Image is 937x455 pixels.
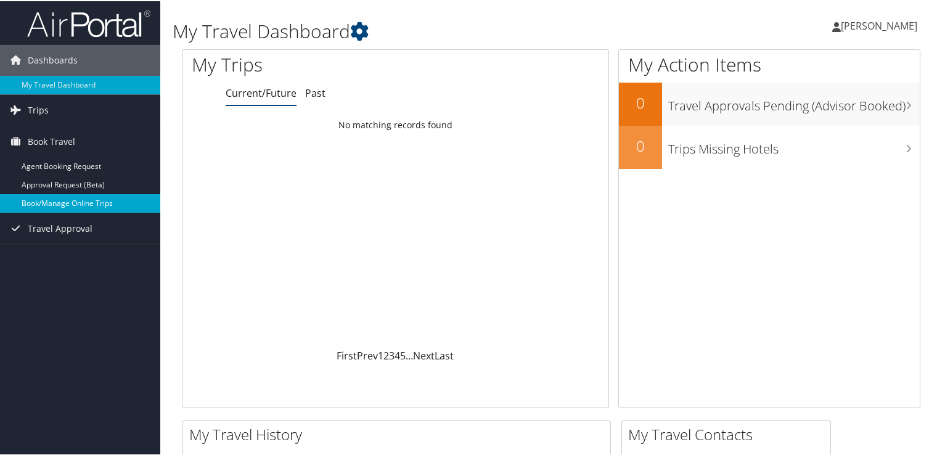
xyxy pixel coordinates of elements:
[226,85,297,99] a: Current/Future
[832,6,930,43] a: [PERSON_NAME]
[841,18,917,31] span: [PERSON_NAME]
[395,348,400,361] a: 4
[28,44,78,75] span: Dashboards
[28,94,49,125] span: Trips
[413,348,435,361] a: Next
[378,348,383,361] a: 1
[628,423,830,444] h2: My Travel Contacts
[389,348,395,361] a: 3
[619,81,920,125] a: 0Travel Approvals Pending (Advisor Booked)
[400,348,406,361] a: 5
[619,125,920,168] a: 0Trips Missing Hotels
[619,91,662,112] h2: 0
[182,113,608,135] td: No matching records found
[189,423,610,444] h2: My Travel History
[357,348,378,361] a: Prev
[28,125,75,156] span: Book Travel
[435,348,454,361] a: Last
[305,85,325,99] a: Past
[27,8,150,37] img: airportal-logo.png
[619,51,920,76] h1: My Action Items
[28,212,92,243] span: Travel Approval
[337,348,357,361] a: First
[668,90,920,113] h3: Travel Approvals Pending (Advisor Booked)
[668,133,920,157] h3: Trips Missing Hotels
[192,51,422,76] h1: My Trips
[383,348,389,361] a: 2
[406,348,413,361] span: …
[173,17,677,43] h1: My Travel Dashboard
[619,134,662,155] h2: 0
